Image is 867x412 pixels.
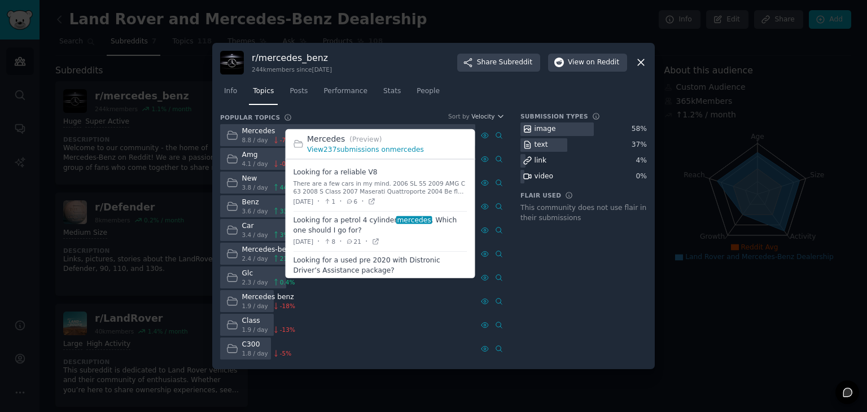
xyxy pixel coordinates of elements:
[457,54,540,72] button: ShareSubreddit
[346,238,361,246] span: 21
[280,302,295,310] span: -18 %
[365,235,367,247] span: ·
[242,255,268,262] span: 2.4 / day
[586,58,619,68] span: on Reddit
[548,54,627,72] button: Viewon Reddit
[349,135,382,143] span: (Preview)
[280,136,291,144] span: -7 %
[535,140,548,150] div: text
[242,207,268,215] span: 3.6 / day
[448,112,470,120] div: Sort by
[242,221,290,231] div: Car
[280,231,290,239] span: 3 %
[242,231,268,239] span: 3.4 / day
[636,156,647,166] div: 4 %
[242,183,268,191] span: 3.8 / day
[242,316,295,326] div: Class
[520,191,561,199] h3: Flair Used
[413,82,444,106] a: People
[280,207,293,215] span: 33 %
[520,203,647,223] div: This community does not use flair in their submissions
[242,340,292,350] div: C300
[535,156,547,166] div: link
[361,195,364,207] span: ·
[280,183,293,191] span: 44 %
[317,195,319,207] span: ·
[346,198,358,205] span: 6
[290,86,308,97] span: Posts
[471,112,505,120] button: Velocity
[535,124,556,134] div: image
[499,58,532,68] span: Subreddit
[307,146,424,154] a: View237submissions onmercedes
[632,140,647,150] div: 37 %
[294,179,467,195] div: There are a few cars in my mind. 2006 SL 55 2009 AMG C 63 2008 S Class 2007 Maserati Quattroporte...
[636,172,647,182] div: 0 %
[242,302,268,310] span: 1.9 / day
[242,136,268,144] span: 8.8 / day
[323,198,335,205] span: 1
[242,126,292,137] div: Mercedes
[252,52,332,64] h3: r/ mercedes_benz
[294,238,314,246] span: [DATE]
[535,172,553,182] div: video
[294,198,314,205] span: [DATE]
[379,82,405,106] a: Stats
[242,292,295,303] div: Mercedes benz
[568,58,619,68] span: View
[280,160,297,168] span: -0.5 %
[317,235,319,247] span: ·
[242,326,268,334] span: 1.9 / day
[339,235,341,247] span: ·
[280,349,291,357] span: -5 %
[253,86,274,97] span: Topics
[477,58,532,68] span: Share
[242,198,294,208] div: Benz
[249,82,278,106] a: Topics
[242,174,294,184] div: New
[252,65,332,73] div: 244k members since [DATE]
[242,349,268,357] span: 1.8 / day
[339,195,341,207] span: ·
[224,86,237,97] span: Info
[383,86,401,97] span: Stats
[520,112,588,120] h3: Submission Types
[280,326,295,334] span: -13 %
[280,278,295,286] span: 0.4 %
[294,278,467,293] div: Olde models seem to be dropping in price pretty heavily and I’d like to upgrade to something more...
[220,82,241,106] a: Info
[323,86,367,97] span: Performance
[242,269,295,279] div: Glc
[280,255,293,262] span: 21 %
[323,238,335,246] span: 8
[220,51,244,74] img: mercedes_benz
[242,245,295,255] div: Mercedes-benz
[286,82,312,106] a: Posts
[632,124,647,134] div: 58 %
[307,133,467,145] h2: Mercedes
[471,112,494,120] span: Velocity
[242,160,268,168] span: 4.1 / day
[242,150,297,160] div: Amg
[417,86,440,97] span: People
[220,113,280,121] h3: Popular Topics
[242,278,268,286] span: 2.3 / day
[319,82,371,106] a: Performance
